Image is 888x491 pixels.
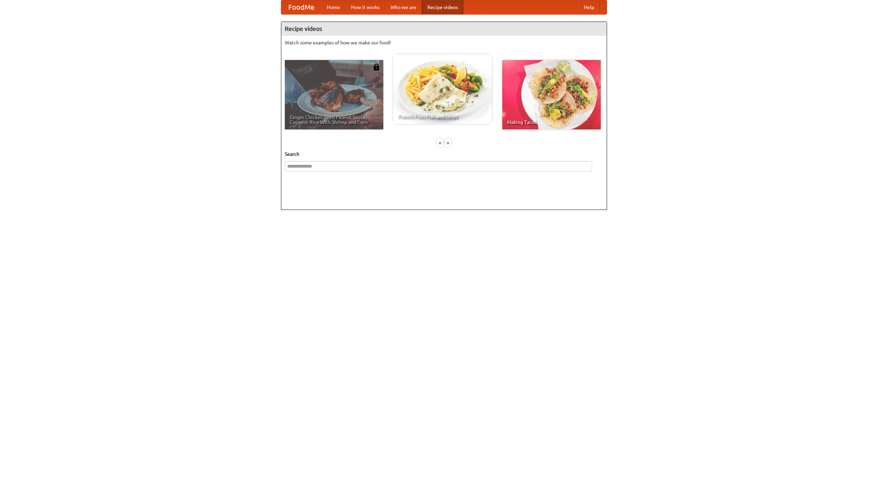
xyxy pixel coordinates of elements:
div: « [437,138,443,147]
a: How it works [345,0,385,14]
span: Making Tacos [507,120,596,125]
a: Recipe videos [422,0,463,14]
span: French Fries Fish and Chips [398,114,487,119]
a: Who we are [385,0,422,14]
a: Home [321,0,345,14]
a: FoodMe [281,0,321,14]
a: Making Tacos [502,60,601,129]
div: » [445,138,451,147]
a: Help [578,0,600,14]
h4: Recipe videos [281,22,607,36]
h5: Search [285,151,603,158]
img: 483408.png [373,64,380,70]
a: French Fries Fish and Chips [393,54,492,124]
p: Watch some examples of how we make our food! [285,39,603,46]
